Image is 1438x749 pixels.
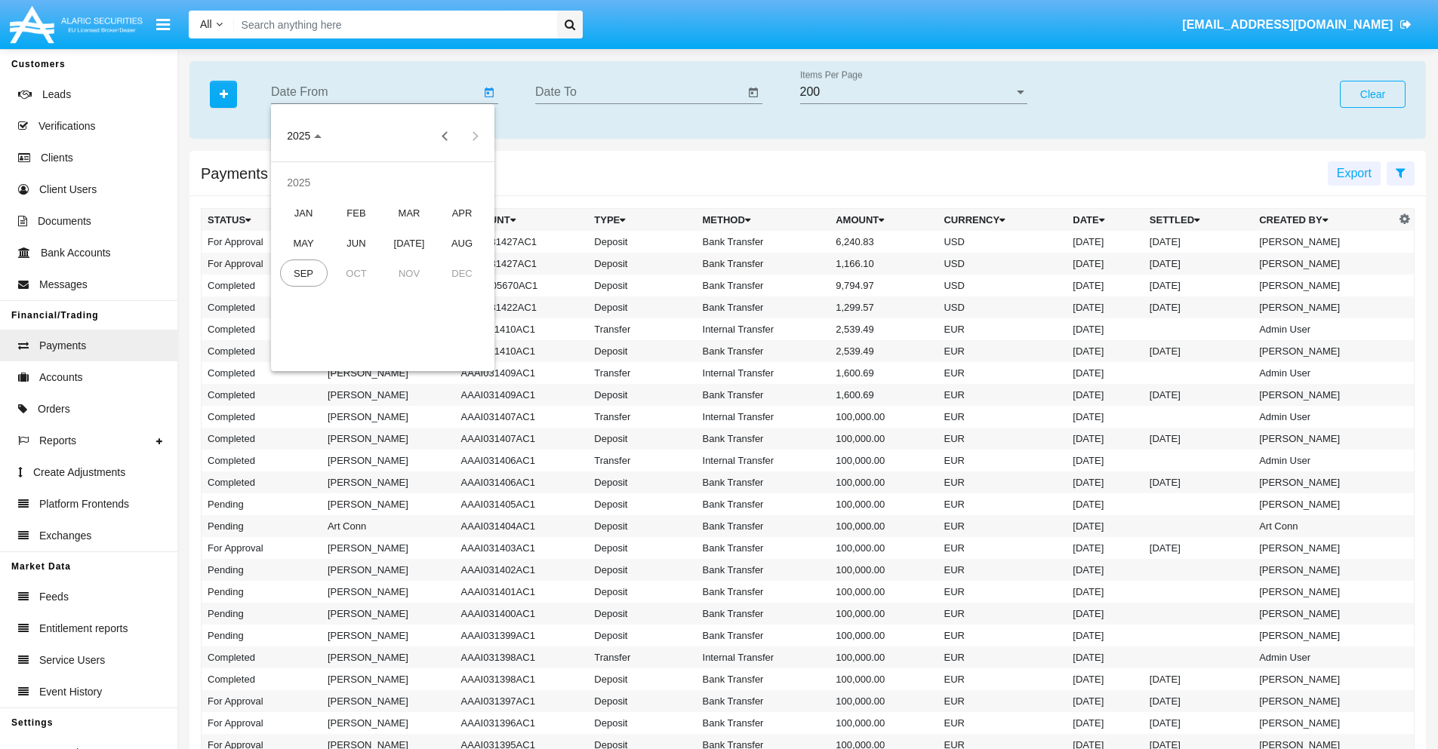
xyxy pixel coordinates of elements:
[383,228,436,258] td: July 2025
[383,198,436,228] td: March 2025
[275,121,334,151] button: Choose date
[277,167,488,198] td: 2025
[439,199,486,226] div: APR
[386,259,433,287] div: NOV
[439,259,486,287] div: DEC
[280,259,328,287] div: SEP
[460,121,491,151] button: Next year
[430,121,460,151] button: Previous year
[277,228,330,258] td: May 2025
[280,229,328,256] div: MAY
[330,258,383,288] td: October 2025
[333,199,380,226] div: FEB
[439,229,486,256] div: AUG
[386,199,433,226] div: MAR
[287,130,310,143] span: 2025
[383,258,436,288] td: November 2025
[277,198,330,228] td: January 2025
[333,259,380,287] div: OCT
[277,258,330,288] td: September 2025
[436,228,488,258] td: August 2025
[333,229,380,256] div: JUN
[436,258,488,288] td: December 2025
[330,228,383,258] td: June 2025
[386,229,433,256] div: [DATE]
[436,198,488,228] td: April 2025
[280,199,328,226] div: JAN
[330,198,383,228] td: February 2025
